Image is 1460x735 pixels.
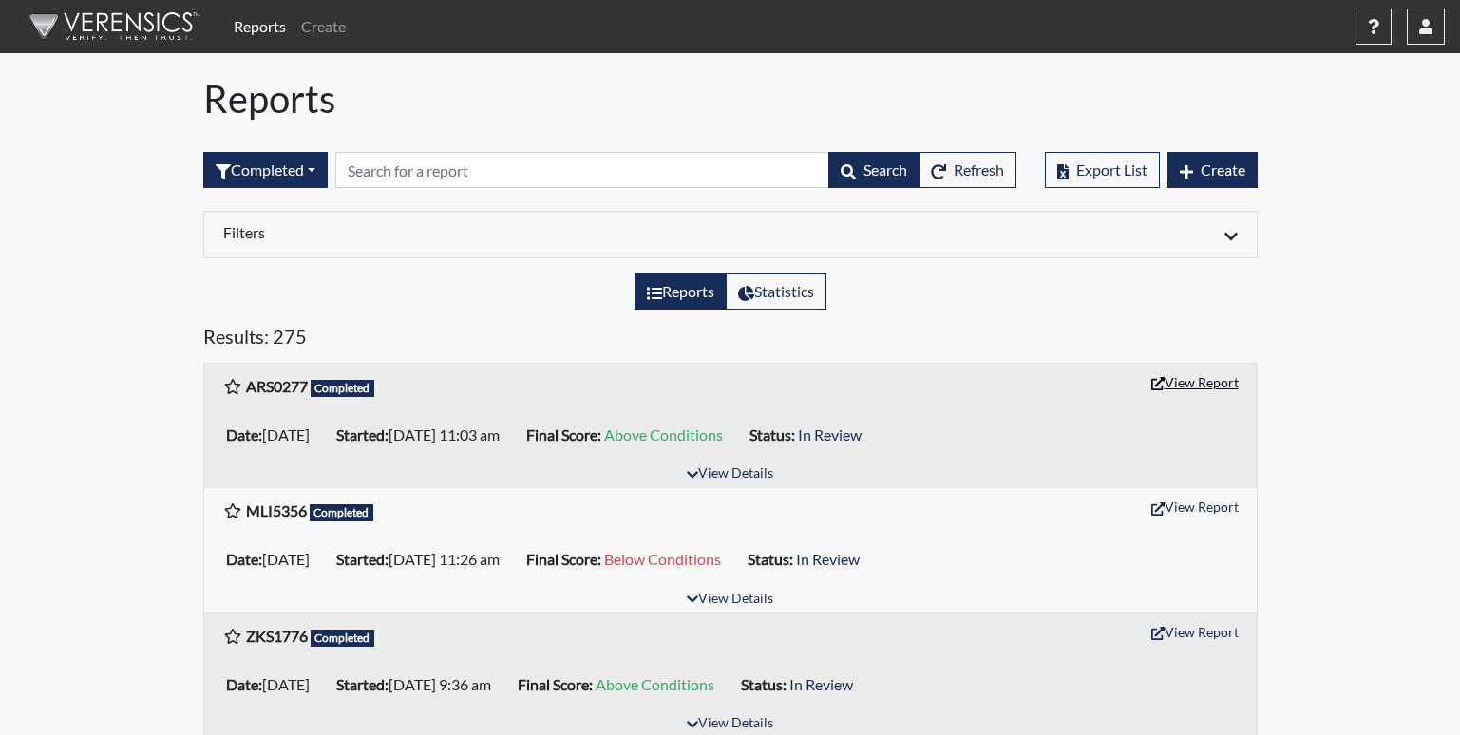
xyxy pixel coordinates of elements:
span: Completed [311,630,375,647]
label: View statistics about completed interviews [726,273,826,310]
span: Create [1201,160,1245,179]
b: Date: [226,675,262,693]
button: View Report [1143,367,1247,397]
div: Filter by interview status [203,152,328,188]
h1: Reports [203,76,1258,122]
label: View the list of reports [635,273,727,310]
button: Export List [1045,152,1160,188]
li: [DATE] [218,669,329,700]
li: [DATE] 11:03 am [329,420,519,450]
a: Reports [226,8,294,46]
span: In Review [796,550,860,568]
span: Search [863,160,907,179]
b: Final Score: [518,675,593,693]
li: [DATE] 11:26 am [329,544,519,575]
span: Above Conditions [604,425,723,443]
b: Started: [336,425,389,443]
b: ZKS1776 [246,627,308,645]
h5: Results: 275 [203,325,1258,355]
span: Export List [1076,160,1147,179]
span: Below Conditions [604,550,721,568]
b: Started: [336,550,389,568]
b: Status: [748,550,793,568]
b: Date: [226,425,262,443]
b: MLI5356 [246,501,307,519]
button: View Details [678,462,782,487]
b: ARS0277 [246,377,308,395]
button: Search [828,152,920,188]
span: Completed [311,380,375,397]
span: In Review [798,425,862,443]
span: Completed [310,504,374,521]
b: Final Score: [526,550,601,568]
li: [DATE] 9:36 am [329,669,510,700]
input: Search by Registration ID, Interview Number, or Investigation Name. [335,152,829,188]
b: Status: [741,675,787,693]
button: View Details [678,587,782,612]
li: [DATE] [218,420,329,450]
a: Create [294,8,353,46]
button: Completed [203,152,328,188]
li: [DATE] [218,544,329,575]
span: Refresh [954,160,1004,179]
b: Status: [749,425,795,443]
button: View Report [1143,492,1247,521]
b: Started: [336,675,389,693]
b: Final Score: [526,425,601,443]
b: Date: [226,550,262,568]
button: View Report [1143,617,1247,647]
div: Click to expand/collapse filters [209,223,1252,246]
button: Create [1167,152,1258,188]
span: Above Conditions [596,675,714,693]
span: In Review [789,675,853,693]
h6: Filters [223,223,716,241]
button: Refresh [919,152,1016,188]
